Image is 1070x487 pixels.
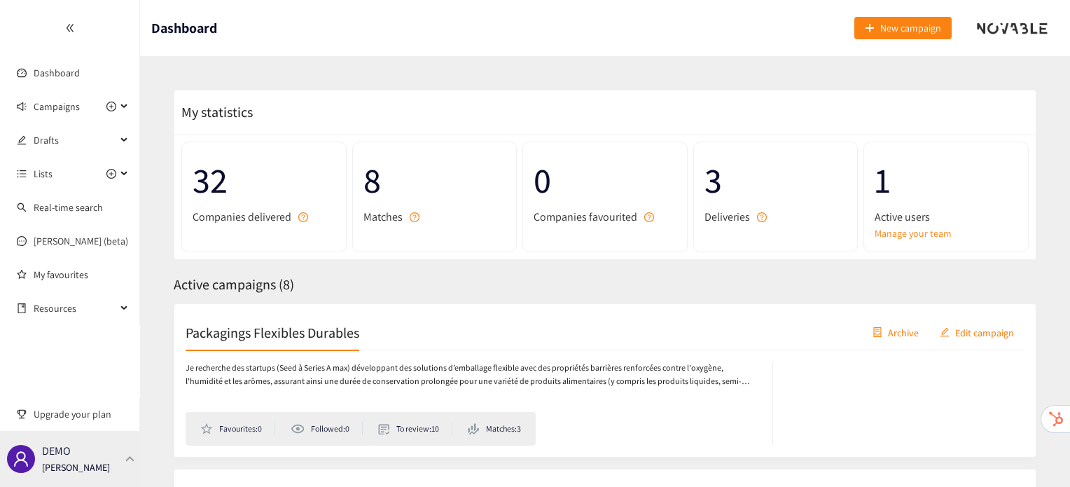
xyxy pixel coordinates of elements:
h2: Packagings Flexibles Durables [186,322,359,342]
span: plus-circle [106,169,116,179]
li: To review: 10 [378,423,452,435]
span: trophy [17,409,27,419]
p: DEMO [42,442,71,460]
li: Favourites: 0 [200,423,275,435]
span: Deliveries [704,208,750,226]
span: question-circle [298,212,308,222]
span: Matches [363,208,403,226]
button: plusNew campaign [854,17,952,39]
span: 32 [193,153,335,208]
span: question-circle [410,212,419,222]
span: Companies delivered [193,208,291,226]
a: [PERSON_NAME] (beta) [34,235,128,247]
span: edit [940,327,950,338]
span: question-circle [757,212,767,222]
span: Edit campaign [955,324,1014,340]
span: 1 [875,153,1017,208]
span: Archive [888,324,919,340]
li: Matches: 3 [468,423,521,435]
span: 8 [363,153,506,208]
button: editEdit campaign [929,321,1024,343]
a: Dashboard [34,67,80,79]
span: Drafts [34,126,116,154]
span: 0 [534,153,676,208]
span: Upgrade your plan [34,400,129,428]
span: Active campaigns ( 8 ) [174,275,294,294]
a: Manage your team [875,226,1017,241]
li: Followed: 0 [291,423,362,435]
span: 3 [704,153,847,208]
span: question-circle [644,212,654,222]
span: plus-circle [106,102,116,111]
span: Resources [34,294,116,322]
span: Campaigns [34,92,80,121]
a: My favourites [34,261,129,289]
span: double-left [65,23,75,33]
span: New campaign [880,20,941,36]
span: sound [17,102,27,111]
iframe: Chat Widget [1000,420,1070,487]
span: book [17,303,27,313]
span: Lists [34,160,53,188]
span: Companies favourited [534,208,637,226]
span: unordered-list [17,169,27,179]
a: Packagings Flexibles DurablescontainerArchiveeditEdit campaignJe recherche des startups (Seed à S... [174,303,1036,458]
span: container [873,327,882,338]
p: Je recherche des startups (Seed à Series A max) développant des solutions d’emballage flexible av... [186,362,758,388]
button: containerArchive [862,321,929,343]
p: [PERSON_NAME] [42,460,110,475]
span: Active users [875,208,930,226]
span: My statistics [174,103,253,121]
a: Real-time search [34,201,103,214]
span: user [13,451,29,467]
span: edit [17,135,27,145]
span: plus [865,23,875,34]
